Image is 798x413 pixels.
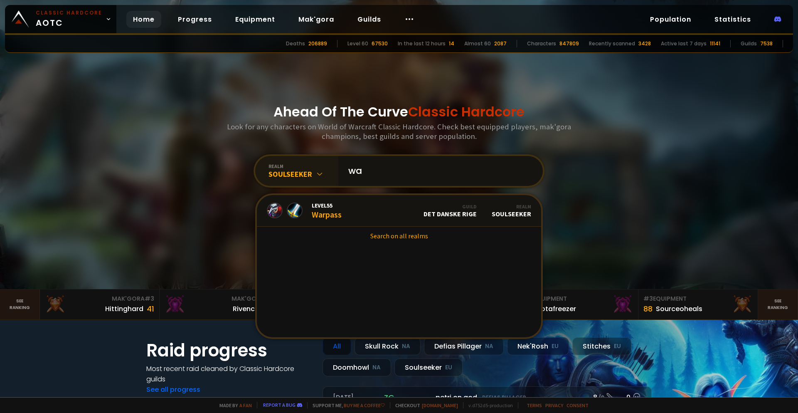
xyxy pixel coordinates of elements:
a: Buy me a coffee [344,402,385,408]
span: Classic Hardcore [408,102,525,121]
a: Home [126,11,161,28]
span: Level 55 [312,202,342,209]
a: Report a bug [263,402,296,408]
a: Seeranking [758,289,798,319]
a: Equipment [229,11,282,28]
div: Skull Rock [355,337,421,355]
span: Support me, [307,402,385,408]
div: Equipment [643,294,753,303]
div: Rivench [233,304,259,314]
div: 206889 [308,40,327,47]
a: Mak'Gora#3Hittinghard41 [40,289,160,319]
a: Population [643,11,698,28]
div: Defias Pillager [424,337,504,355]
span: # 3 [145,294,154,303]
div: 2087 [494,40,507,47]
small: EU [552,342,559,351]
h4: Most recent raid cleaned by Classic Hardcore guilds [146,364,313,384]
div: realm [268,163,338,169]
div: 3428 [638,40,651,47]
a: Classic HardcoreAOTC [5,5,116,33]
a: Guilds [351,11,388,28]
div: Stitches [572,337,631,355]
span: v. d752d5 - production [463,402,513,408]
div: Guild [424,203,477,210]
h1: Ahead Of The Curve [273,102,525,122]
div: Realm [492,203,531,210]
span: Made by [214,402,252,408]
a: Progress [171,11,219,28]
div: Warpass [312,202,342,220]
a: Mak'Gora#2Rivench100 [160,289,279,319]
div: Equipment [524,294,633,303]
div: 847809 [559,40,579,47]
a: Statistics [708,11,758,28]
div: Soulseeker [492,203,531,218]
div: Sourceoheals [656,304,702,314]
div: In the last 12 hours [398,40,446,47]
small: EU [445,364,452,372]
small: NA [402,342,410,351]
div: All [323,337,351,355]
div: Hittinghard [105,304,143,314]
div: 11141 [710,40,720,47]
div: Almost 60 [464,40,491,47]
div: 14 [449,40,454,47]
span: AOTC [36,9,102,29]
div: Notafreezer [536,304,576,314]
div: Active last 7 days [661,40,707,47]
a: a fan [239,402,252,408]
div: 88 [643,303,653,314]
small: NA [372,364,381,372]
h1: Raid progress [146,337,313,364]
div: Det Danske Rige [424,203,477,218]
div: Mak'Gora [45,294,154,303]
a: #2Equipment88Notafreezer [519,289,638,319]
div: Recently scanned [589,40,635,47]
div: Characters [527,40,556,47]
div: Mak'Gora [165,294,274,303]
div: 7538 [760,40,773,47]
span: Checkout [390,402,458,408]
div: Soulseeker [268,169,338,179]
div: Deaths [286,40,305,47]
div: 41 [147,303,154,314]
div: Soulseeker [394,359,463,376]
a: Consent [566,402,589,408]
div: Doomhowl [323,359,391,376]
small: Classic Hardcore [36,9,102,17]
div: Guilds [741,40,757,47]
div: 67530 [372,40,388,47]
small: EU [614,342,621,351]
a: Privacy [545,402,563,408]
small: NA [485,342,493,351]
a: Terms [527,402,542,408]
a: [DATE]zgpetri on godDefias Pillager8 /90 [323,386,652,408]
input: Search a character... [343,156,533,186]
a: See all progress [146,385,200,394]
a: Level55WarpassGuildDet Danske RigeRealmSoulseeker [257,195,541,227]
a: [DOMAIN_NAME] [422,402,458,408]
span: # 3 [643,294,653,303]
a: #3Equipment88Sourceoheals [638,289,758,319]
h3: Look for any characters on World of Warcraft Classic Hardcore. Check best equipped players, mak'g... [224,122,574,141]
a: Mak'gora [292,11,341,28]
div: Nek'Rosh [507,337,569,355]
div: Level 60 [347,40,368,47]
a: Search on all realms [257,227,541,245]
